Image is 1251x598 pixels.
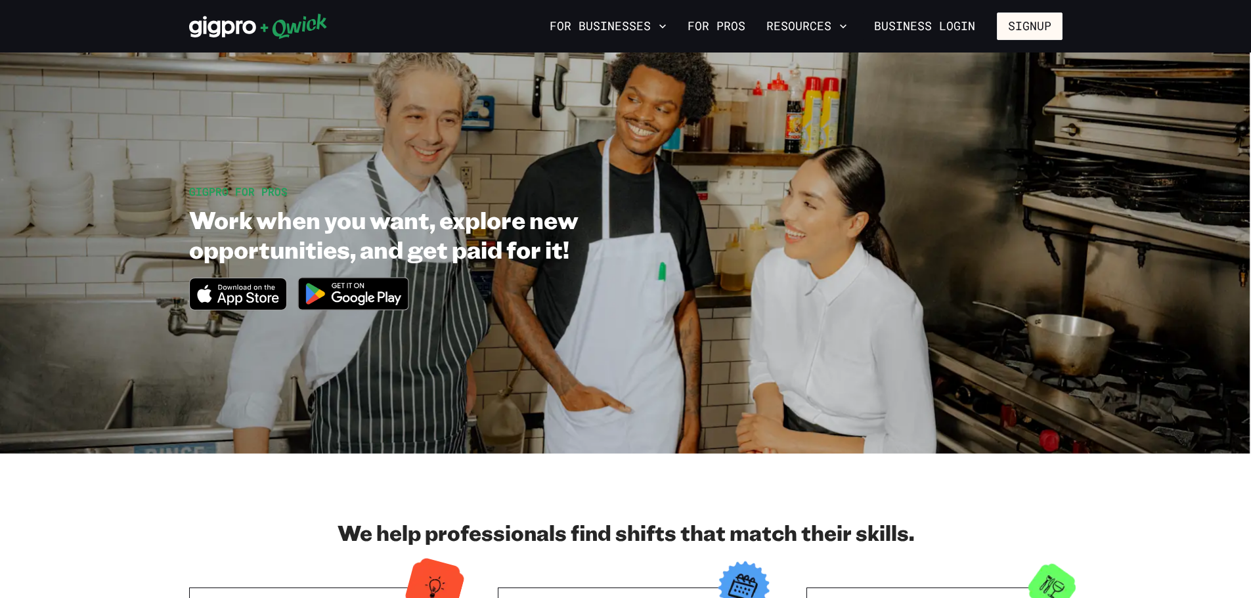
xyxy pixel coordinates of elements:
[189,299,288,313] a: Download on the App Store
[290,269,417,318] img: Get it on Google Play
[863,12,986,40] a: Business Login
[544,15,672,37] button: For Businesses
[997,12,1063,40] button: Signup
[761,15,852,37] button: Resources
[189,184,288,198] span: GIGPRO FOR PROS
[189,205,713,264] h1: Work when you want, explore new opportunities, and get paid for it!
[682,15,751,37] a: For Pros
[189,519,1063,545] h2: We help professionals find shifts that match their skills.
